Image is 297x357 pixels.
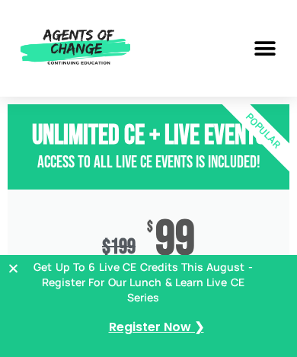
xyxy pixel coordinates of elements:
span: $ [102,234,110,260]
p: Get Up To 6 Live CE Credits This August - Register For Our Lunch & Learn Live CE Series [30,260,256,304]
div: Menu Toggle [247,31,282,65]
div: 199 [102,234,136,260]
a: Register Now ❯ [109,317,204,339]
span: Access to All Live CE Events Is Included! [37,152,260,173]
span: $ [147,220,153,235]
button: Close Banner [8,263,289,274]
span: 99 [155,220,195,260]
h3: Unlimited CE + Live Events [8,120,289,152]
